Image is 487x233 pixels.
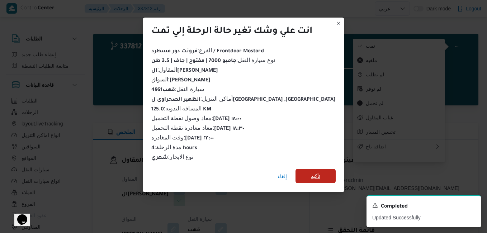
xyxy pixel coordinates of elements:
[151,57,275,63] span: نوع سيارة النقل :
[151,105,212,111] span: المسافه اليدويه :
[214,126,244,132] b: [DATE] ١٨:٣٠
[151,26,312,38] div: انت علي وشك تغير حالة الرحلة إلي تمت
[275,169,290,184] button: إلغاء
[295,169,336,183] button: تأكيد
[7,204,30,226] iframe: chat widget
[372,202,476,211] div: Notification
[151,146,198,151] b: 4 hours
[381,203,408,211] span: Completed
[151,134,214,141] span: وقت المغادره :
[151,87,175,93] b: قهب4961
[151,49,264,54] b: فرونت دور مسطرد / Frontdoor Mostord
[151,76,211,82] span: السواق :
[151,125,245,131] span: معاد مغادرة نقطة التحميل :
[151,97,336,103] b: الظهير الصحراوى ل[GEOGRAPHIC_DATA] ,[GEOGRAPHIC_DATA]
[151,58,236,64] b: جامبو 7000 | مفتوح | جاف | 3.5 طن
[151,47,264,53] span: الفرع :
[151,86,204,92] span: سيارة النقل :
[151,107,212,113] b: 125.0 KM
[151,155,168,161] b: شهري
[372,214,476,222] p: Updated Successfully
[185,136,214,142] b: [DATE] ٢٢:٠٠
[151,96,336,102] span: أماكن التنزيل :
[213,116,241,122] b: [DATE] ١٨:٠٠
[151,68,218,74] b: ال[PERSON_NAME]
[151,67,218,73] span: المقاول :
[151,154,194,160] span: نوع الايجار :
[151,115,242,121] span: معاد وصول نقطة التحميل :
[151,144,198,150] span: مدة الرحلة :
[311,172,320,180] span: تأكيد
[278,172,287,181] span: إلغاء
[170,78,211,84] b: [PERSON_NAME]
[334,19,343,28] button: Closes this modal window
